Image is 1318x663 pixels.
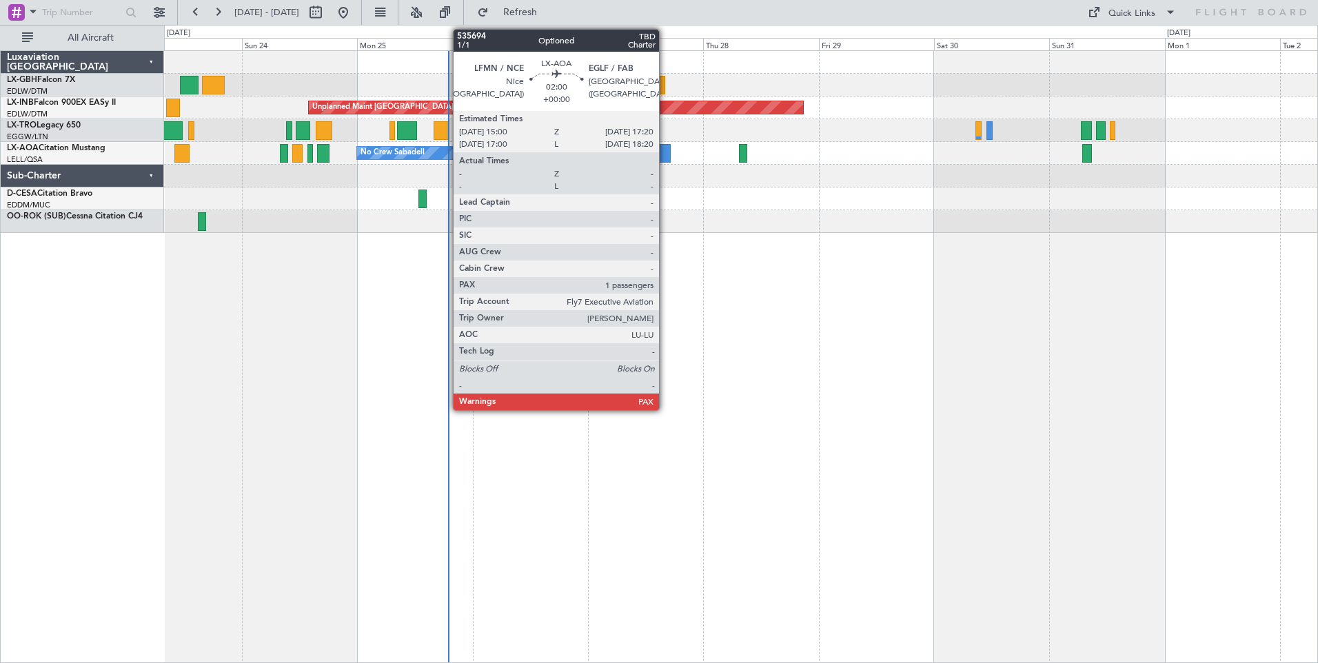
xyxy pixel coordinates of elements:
[357,38,472,50] div: Mon 25
[7,190,92,198] a: D-CESACitation Bravo
[7,76,37,84] span: LX-GBH
[7,99,34,107] span: LX-INB
[7,190,37,198] span: D-CESA
[471,1,554,23] button: Refresh
[7,121,37,130] span: LX-TRO
[312,97,516,118] div: Unplanned Maint [GEOGRAPHIC_DATA] (Al Maktoum Intl)
[7,212,143,221] a: OO-ROK (SUB)Cessna Citation CJ4
[36,33,145,43] span: All Aircraft
[7,200,50,210] a: EDDM/MUC
[514,74,668,95] div: Planned Maint Nice ([GEOGRAPHIC_DATA])
[126,38,241,50] div: Sat 23
[7,99,116,107] a: LX-INBFalcon 900EX EASy II
[7,86,48,96] a: EDLW/DTM
[42,2,121,23] input: Trip Number
[1049,38,1164,50] div: Sun 31
[15,27,150,49] button: All Aircraft
[473,38,588,50] div: Tue 26
[7,144,105,152] a: LX-AOACitation Mustang
[7,121,81,130] a: LX-TROLegacy 650
[934,38,1049,50] div: Sat 30
[361,143,425,163] div: No Crew Sabadell
[703,38,818,50] div: Thu 28
[7,109,48,119] a: EDLW/DTM
[819,38,934,50] div: Fri 29
[7,132,48,142] a: EGGW/LTN
[1167,28,1190,39] div: [DATE]
[588,38,703,50] div: Wed 27
[1108,7,1155,21] div: Quick Links
[1081,1,1183,23] button: Quick Links
[242,38,357,50] div: Sun 24
[1165,38,1280,50] div: Mon 1
[234,6,299,19] span: [DATE] - [DATE]
[7,144,39,152] span: LX-AOA
[167,28,190,39] div: [DATE]
[7,76,75,84] a: LX-GBHFalcon 7X
[7,154,43,165] a: LELL/QSA
[7,212,66,221] span: OO-ROK (SUB)
[491,8,549,17] span: Refresh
